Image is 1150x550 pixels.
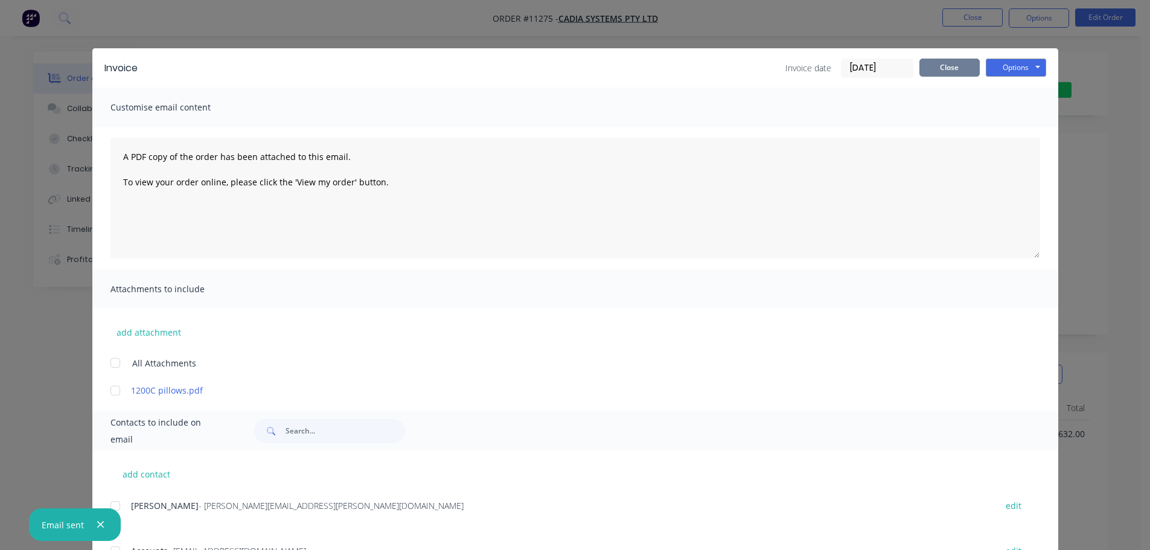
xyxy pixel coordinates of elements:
[998,497,1029,514] button: edit
[110,138,1040,258] textarea: A PDF copy of the order has been attached to this email. To view your order online, please click ...
[785,62,831,74] span: Invoice date
[286,419,405,443] input: Search...
[104,61,138,75] div: Invoice
[131,500,199,511] span: [PERSON_NAME]
[986,59,1046,77] button: Options
[110,281,243,298] span: Attachments to include
[42,519,84,531] div: Email sent
[110,323,187,341] button: add attachment
[131,384,984,397] a: 1200C pillows.pdf
[919,59,980,77] button: Close
[132,357,196,369] span: All Attachments
[199,500,464,511] span: - [PERSON_NAME][EMAIL_ADDRESS][PERSON_NAME][DOMAIN_NAME]
[110,99,243,116] span: Customise email content
[110,414,225,448] span: Contacts to include on email
[110,465,183,483] button: add contact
